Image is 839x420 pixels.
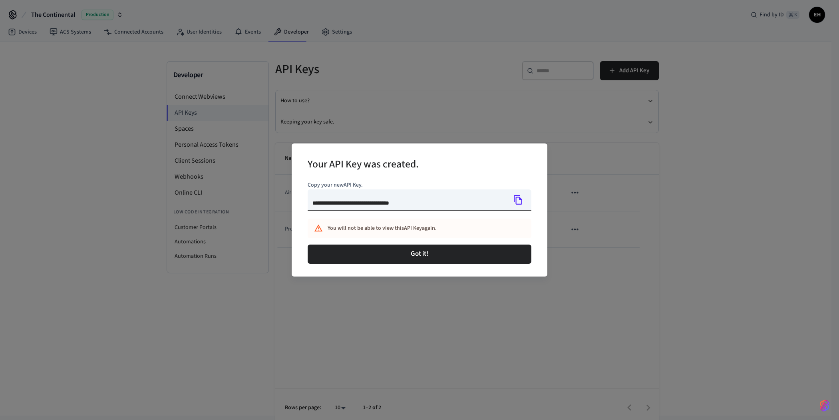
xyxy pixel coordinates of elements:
p: Copy your new API Key . [308,181,531,189]
h2: Your API Key was created. [308,153,419,177]
div: You will not be able to view this API Key again. [328,221,496,236]
img: SeamLogoGradient.69752ec5.svg [820,399,829,412]
button: Copy [510,191,527,208]
button: Got it! [308,245,531,264]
